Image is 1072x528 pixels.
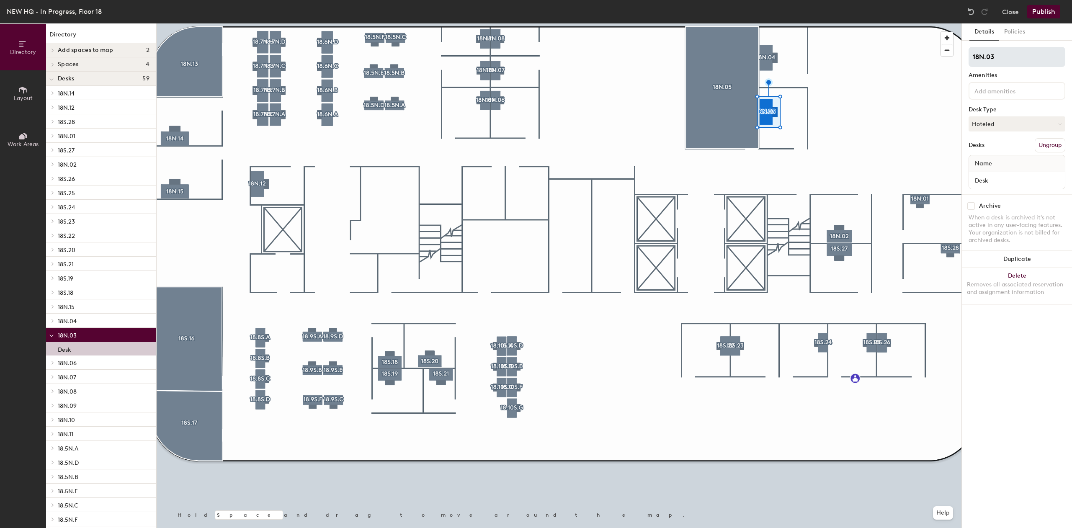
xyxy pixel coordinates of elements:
div: Desk Type [969,106,1065,113]
span: 18.5N.F [58,516,77,523]
img: Undo [967,8,975,16]
span: 18.5N.A [58,445,78,452]
input: Unnamed desk [971,175,1063,186]
button: Policies [999,23,1030,41]
span: 18N.01 [58,133,75,140]
span: Directory [10,49,36,56]
span: 18S.18 [58,289,73,296]
img: Redo [980,8,989,16]
button: Publish [1027,5,1060,18]
button: Ungroup [1035,138,1065,152]
button: Hoteled [969,116,1065,131]
span: 18N.07 [58,374,76,381]
span: 18.5N.B [58,474,78,481]
div: Archive [979,203,1001,209]
button: Help [933,506,953,520]
button: Duplicate [962,251,1072,268]
span: Spaces [58,61,79,68]
span: 18N.03 [58,332,77,339]
button: DeleteRemoves all associated reservation and assignment information [962,268,1072,304]
span: 18S.20 [58,247,75,254]
span: Desks [58,75,74,82]
span: 4 [146,61,149,68]
span: 18.5N.E [58,488,78,495]
span: 18S.19 [58,275,73,282]
div: Desks [969,142,984,149]
span: 18N.10 [58,417,75,424]
span: 18S.21 [58,261,74,268]
input: Add amenities [973,85,1048,95]
div: Removes all associated reservation and assignment information [967,281,1067,296]
span: 18S.26 [58,175,75,183]
span: 18S.27 [58,147,75,154]
span: 18S.24 [58,204,75,211]
span: 18N.11 [58,431,73,438]
span: 18N.12 [58,104,75,111]
span: 18S.28 [58,118,75,126]
span: Layout [14,95,33,102]
span: 18N.15 [58,304,75,311]
span: 18N.14 [58,90,75,97]
span: 59 [142,75,149,82]
span: Name [971,156,996,171]
div: When a desk is archived it's not active in any user-facing features. Your organization is not bil... [969,214,1065,244]
p: Desk [58,344,71,353]
button: Details [969,23,999,41]
div: NEW HQ - In Progress, Floor 18 [7,6,102,17]
span: 18N.02 [58,161,77,168]
span: 18S.25 [58,190,75,197]
span: 18N.04 [58,318,77,325]
span: 18N.09 [58,402,77,410]
h1: Directory [46,30,156,43]
div: Amenities [969,72,1065,79]
button: Close [1002,5,1019,18]
span: Add spaces to map [58,47,113,54]
span: 18.5N.D [58,459,79,466]
span: 2 [146,47,149,54]
span: 18S.23 [58,218,75,225]
span: 18S.22 [58,232,75,240]
span: 18.5N.C [58,502,78,509]
span: 18N.06 [58,360,77,367]
span: Work Areas [8,141,39,148]
span: 18N.08 [58,388,77,395]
